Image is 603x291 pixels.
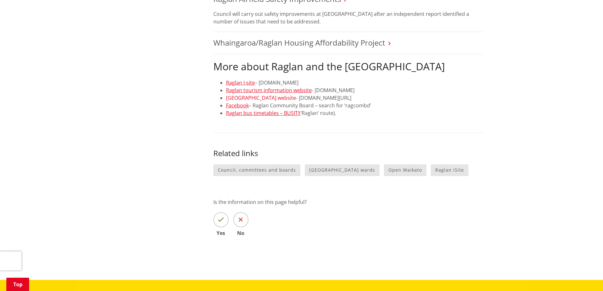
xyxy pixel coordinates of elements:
iframe: Messenger Launcher [574,264,597,287]
a: Whaingaroa/Raglan Housing Affordability Project [213,37,385,48]
li: (‘Raglan’ route). [226,109,483,117]
a: Raglan tourism information website [226,87,312,94]
a: Open Waikato [384,164,426,176]
li: - [DOMAIN_NAME][URL] [226,94,483,102]
a: Council, committees and boards [213,164,300,176]
span: No [233,231,248,236]
h2: More about Raglan and the [GEOGRAPHIC_DATA] [213,60,483,73]
a: [GEOGRAPHIC_DATA] wards [305,164,380,176]
li: – [DOMAIN_NAME] [226,79,483,86]
a: Raglan I-site [226,79,255,86]
li: – Raglan Community Board – search for ‘ragcombd’ [226,102,483,109]
span: Yes [213,231,229,236]
li: - [DOMAIN_NAME] [226,86,483,94]
a: [GEOGRAPHIC_DATA] website [226,94,296,101]
a: Facebook [226,102,249,109]
a: Raglan bus timetables – BUSIT! [226,110,299,117]
p: Is the information on this page helpful? [213,198,483,206]
h3: Related links [213,149,483,158]
p: Council will carry out safety improvements at [GEOGRAPHIC_DATA] after an independent report ident... [213,10,483,25]
a: Top [6,278,29,291]
a: Raglan iSite [431,164,468,176]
